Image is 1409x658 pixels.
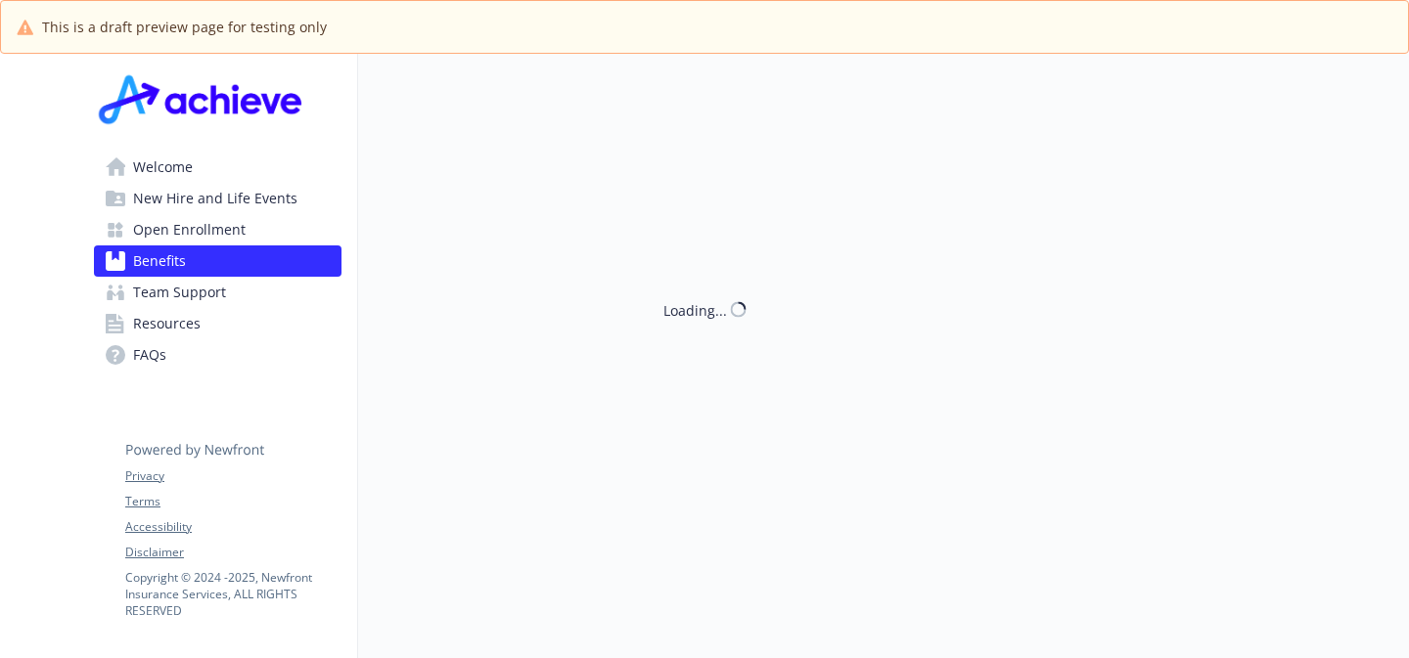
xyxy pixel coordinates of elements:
[125,569,341,619] p: Copyright © 2024 - 2025 , Newfront Insurance Services, ALL RIGHTS RESERVED
[94,214,341,245] a: Open Enrollment
[125,518,341,536] a: Accessibility
[133,308,201,339] span: Resources
[125,467,341,485] a: Privacy
[133,245,186,277] span: Benefits
[125,544,341,561] a: Disclaimer
[133,339,166,371] span: FAQs
[133,214,246,245] span: Open Enrollment
[133,183,297,214] span: New Hire and Life Events
[125,493,341,510] a: Terms
[133,277,226,308] span: Team Support
[663,299,727,320] div: Loading...
[94,277,341,308] a: Team Support
[94,339,341,371] a: FAQs
[94,152,341,183] a: Welcome
[133,152,193,183] span: Welcome
[94,183,341,214] a: New Hire and Life Events
[42,17,327,37] span: This is a draft preview page for testing only
[94,245,341,277] a: Benefits
[94,308,341,339] a: Resources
